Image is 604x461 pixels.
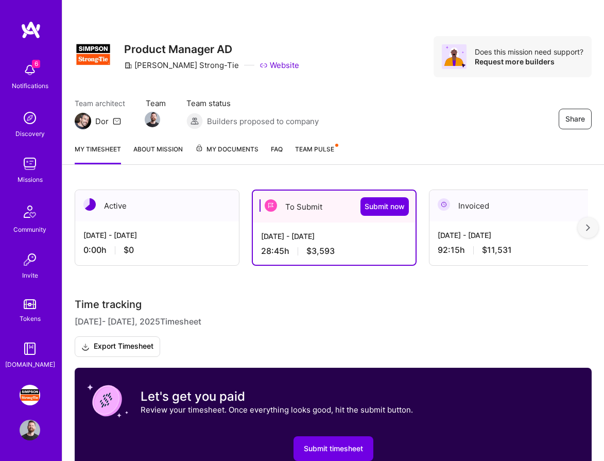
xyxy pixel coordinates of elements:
div: 92:15 h [438,245,585,255]
div: Does this mission need support? [475,47,583,57]
div: [DATE] - [DATE] [261,231,407,242]
div: Dor [95,116,109,127]
a: Team Member Avatar [146,111,159,128]
span: Team architect [75,98,125,109]
div: Active [75,190,239,221]
a: My timesheet [75,144,121,164]
div: To Submit [253,191,416,223]
div: Request more builders [475,57,583,66]
div: Tokens [20,313,41,324]
button: Export Timesheet [75,336,160,357]
img: tokens [24,299,36,309]
span: $0 [124,245,134,255]
img: discovery [20,108,40,128]
div: Notifications [12,80,48,91]
div: [DOMAIN_NAME] [5,359,55,370]
span: My Documents [195,144,258,155]
img: Active [83,198,96,211]
span: Team status [186,98,319,109]
div: 28:45 h [261,246,407,257]
div: Discovery [15,128,45,139]
span: Time tracking [75,298,142,311]
img: To Submit [265,199,277,212]
span: Share [565,114,585,124]
a: Simpson Strong-Tie: Product Manager AD [17,385,43,405]
h3: Let's get you paid [141,389,413,404]
span: $11,531 [482,245,512,255]
i: icon CompanyGray [124,61,132,70]
img: bell [20,60,40,80]
div: Community [13,224,46,235]
h3: Product Manager AD [124,43,299,56]
div: Missions [18,174,43,185]
img: right [586,224,590,231]
a: Team Pulse [295,144,337,164]
img: Builders proposed to company [186,113,203,129]
img: guide book [20,338,40,359]
div: 0:00 h [83,245,231,255]
img: Simpson Strong-Tie: Product Manager AD [20,385,40,405]
span: 6 [32,60,40,68]
button: Submit timesheet [294,436,373,461]
img: Team Member Avatar [145,112,160,127]
img: logo [21,21,41,39]
span: Team Pulse [295,145,334,153]
i: icon Download [81,342,90,352]
a: Website [260,60,299,71]
span: Team [146,98,166,109]
img: User Avatar [20,420,40,440]
img: teamwork [20,153,40,174]
div: [PERSON_NAME] Strong-Tie [124,60,239,71]
a: My Documents [195,144,258,164]
div: Invoiced [429,190,593,221]
span: [DATE] - [DATE] , 2025 Timesheet [75,315,201,328]
a: User Avatar [17,420,43,440]
img: Company Logo [75,36,112,73]
button: Submit now [360,197,409,216]
img: Avatar [442,44,467,69]
img: Invite [20,249,40,270]
button: Share [559,109,592,129]
p: Review your timesheet. Once everything looks good, hit the submit button. [141,404,413,415]
img: Community [18,199,42,224]
div: Invite [22,270,38,281]
div: [DATE] - [DATE] [83,230,231,241]
img: Team Architect [75,113,91,129]
span: Builders proposed to company [207,116,319,127]
span: Submit now [365,201,405,212]
span: $3,593 [306,246,335,257]
img: coin [87,380,128,421]
img: Invoiced [438,198,450,211]
a: FAQ [271,144,283,164]
span: Submit timesheet [304,443,363,454]
div: [DATE] - [DATE] [438,230,585,241]
a: About Mission [133,144,183,164]
i: icon Mail [113,117,121,125]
